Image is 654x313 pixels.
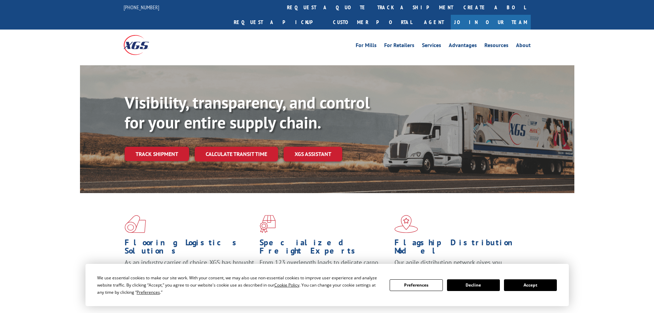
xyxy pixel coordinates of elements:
[274,282,299,288] span: Cookie Policy
[125,147,189,161] a: Track shipment
[229,15,328,30] a: Request a pickup
[125,258,254,283] span: As an industry carrier of choice, XGS has brought innovation and dedication to flooring logistics...
[394,238,524,258] h1: Flagship Distribution Model
[449,43,477,50] a: Advantages
[260,238,389,258] h1: Specialized Freight Experts
[451,15,531,30] a: Join Our Team
[125,92,370,133] b: Visibility, transparency, and control for your entire supply chain.
[504,279,557,291] button: Accept
[356,43,377,50] a: For Mills
[390,279,443,291] button: Preferences
[394,215,418,233] img: xgs-icon-flagship-distribution-model-red
[422,43,441,50] a: Services
[125,215,146,233] img: xgs-icon-total-supply-chain-intelligence-red
[447,279,500,291] button: Decline
[85,264,569,306] div: Cookie Consent Prompt
[516,43,531,50] a: About
[384,43,414,50] a: For Retailers
[260,215,276,233] img: xgs-icon-focused-on-flooring-red
[328,15,417,30] a: Customer Portal
[124,4,159,11] a: [PHONE_NUMBER]
[97,274,381,296] div: We use essential cookies to make our site work. With your consent, we may also use non-essential ...
[484,43,508,50] a: Resources
[260,258,389,289] p: From 123 overlength loads to delicate cargo, our experienced staff knows the best way to move you...
[125,238,254,258] h1: Flooring Logistics Solutions
[394,258,521,275] span: Our agile distribution network gives you nationwide inventory management on demand.
[417,15,451,30] a: Agent
[195,147,278,161] a: Calculate transit time
[137,289,160,295] span: Preferences
[284,147,342,161] a: XGS ASSISTANT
